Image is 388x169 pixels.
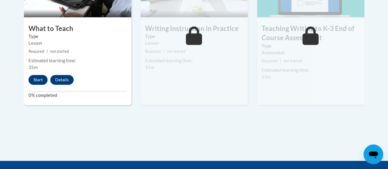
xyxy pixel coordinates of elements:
[262,43,360,49] label: Type
[50,49,69,54] span: not started
[145,49,161,54] span: Required
[29,33,127,40] label: Type
[262,67,360,74] div: Estimated learning time:
[280,59,281,63] span: |
[29,40,127,47] div: Lesson
[47,49,48,54] span: |
[257,24,364,43] h3: Teaching Writing to K-3 End of Course Assessment
[29,65,38,70] span: 35m
[29,49,44,54] span: Required
[163,49,164,54] span: |
[262,59,277,63] span: Required
[363,144,383,164] iframe: Button to launch messaging window
[24,24,131,33] h3: What to Teach
[140,24,248,33] h3: Writing Instruction in Practice
[167,49,186,54] span: not started
[50,75,74,85] button: Details
[145,57,243,64] div: Estimated learning time:
[145,65,154,70] span: 15m
[262,49,360,56] div: Assessment
[145,33,243,40] label: Type
[29,57,127,64] div: Estimated learning time:
[145,40,243,47] div: Lesson
[262,74,271,79] span: 15m
[29,75,48,85] button: Start
[29,92,127,99] label: 0% completed
[283,59,302,63] span: not started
